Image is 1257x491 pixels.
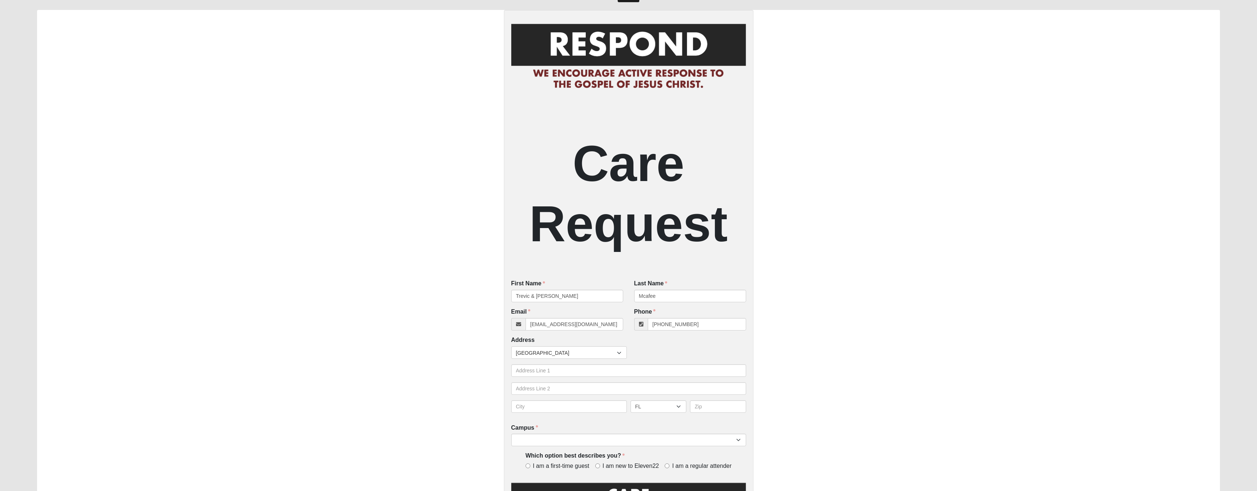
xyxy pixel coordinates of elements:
input: I am a first-time guest [526,463,530,468]
label: Which option best describes you? [526,452,625,460]
input: Address Line 2 [511,382,746,395]
input: City [511,400,627,413]
input: I am a regular attender [665,463,669,468]
label: Last Name [634,279,668,288]
input: I am new to Eleven22 [595,463,600,468]
input: Zip [690,400,746,413]
label: Campus [511,424,538,432]
img: RespondCardHeader.png [511,17,746,96]
span: I am new to Eleven22 [603,462,659,470]
input: Address Line 1 [511,364,746,377]
span: I am a regular attender [672,462,731,470]
label: Phone [634,308,656,316]
span: I am a first-time guest [533,462,589,470]
span: [GEOGRAPHIC_DATA] [516,347,617,359]
label: Address [511,336,535,344]
h2: Care Request [511,134,746,254]
label: Email [511,308,531,316]
label: First Name [511,279,545,288]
